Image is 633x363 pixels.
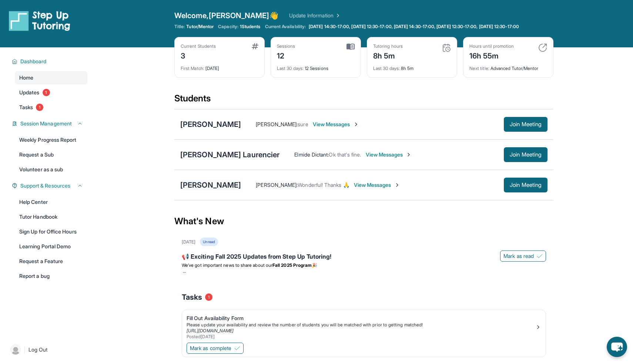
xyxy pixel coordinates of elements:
[36,104,43,111] span: 1
[313,121,359,128] span: View Messages
[15,148,87,161] a: Request a Sub
[329,151,361,158] span: Ok that's fine.
[174,24,185,30] span: Title:
[20,58,47,65] span: Dashboard
[180,119,241,130] div: [PERSON_NAME]
[510,122,542,127] span: Join Meeting
[15,71,87,84] a: Home
[538,43,547,52] img: card
[15,86,87,99] a: Updates1
[373,49,403,61] div: 8h 5m
[187,322,535,328] div: Please update your availability and review the number of students you will be matched with prior ...
[181,43,216,49] div: Current Students
[15,101,87,114] a: Tasks1
[200,238,218,246] div: Unread
[442,43,451,52] img: card
[307,24,520,30] a: [DATE] 14:30-17:00, [DATE] 12:30-17:00, [DATE] 14:30-17:00, [DATE] 12:30-17:00, [DATE] 12:30-17:00
[537,253,543,259] img: Mark as read
[504,117,547,132] button: Join Meeting
[298,121,308,127] span: sure
[10,344,21,355] img: user-img
[277,65,304,71] span: Last 30 days :
[312,262,317,268] span: 🎉
[182,292,202,302] span: Tasks
[309,24,519,30] span: [DATE] 14:30-17:00, [DATE] 12:30-17:00, [DATE] 14:30-17:00, [DATE] 12:30-17:00, [DATE] 12:30-17:00
[240,24,261,30] span: 1 Students
[15,225,87,238] a: Sign Up for Office Hours
[174,10,279,21] span: Welcome, [PERSON_NAME] 👋
[186,24,214,30] span: Tutor/Mentor
[294,151,329,158] span: Elmide Dictant :
[469,61,547,71] div: Advanced Tutor/Mentor
[205,293,212,301] span: 1
[510,152,542,157] span: Join Meeting
[218,24,238,30] span: Capacity:
[277,49,295,61] div: 12
[503,252,534,260] span: Mark as read
[277,43,295,49] div: Sessions
[190,344,231,352] span: Mark as complete
[181,65,204,71] span: First Match :
[234,345,240,351] img: Mark as complete
[174,93,553,109] div: Students
[256,121,298,127] span: [PERSON_NAME] :
[187,315,535,322] div: Fill Out Availability Form
[15,255,87,268] a: Request a Feature
[15,269,87,283] a: Report a bug
[181,49,216,61] div: 3
[366,151,412,158] span: View Messages
[334,12,341,19] img: Chevron Right
[187,343,244,354] button: Mark as complete
[346,43,355,50] img: card
[373,43,403,49] div: Tutoring hours
[298,182,349,188] span: Wonderful! Thanks 🙏
[504,178,547,192] button: Join Meeting
[15,195,87,209] a: Help Center
[182,239,195,245] div: [DATE]
[277,61,355,71] div: 12 Sessions
[19,89,40,96] span: Updates
[17,120,83,127] button: Session Management
[180,149,279,160] div: [PERSON_NAME] Laurencier
[43,89,50,96] span: 1
[272,262,312,268] strong: Fall 2025 Program
[20,182,70,189] span: Support & Resources
[182,252,546,262] div: 📢 Exciting Fall 2025 Updates from Step Up Tutoring!
[504,147,547,162] button: Join Meeting
[174,205,553,238] div: What's New
[9,10,70,31] img: logo
[15,210,87,223] a: Tutor Handbook
[500,251,546,262] button: Mark as read
[187,334,535,340] div: Posted [DATE]
[15,163,87,176] a: Volunteer as a sub
[180,180,241,190] div: [PERSON_NAME]
[17,182,83,189] button: Support & Resources
[354,181,400,189] span: View Messages
[17,58,83,65] button: Dashboard
[182,310,546,341] a: Fill Out Availability FormPlease update your availability and review the number of students you w...
[510,183,542,187] span: Join Meeting
[406,152,412,158] img: Chevron-Right
[182,262,272,268] span: We’ve got important news to share about our
[181,61,258,71] div: [DATE]
[19,104,33,111] span: Tasks
[289,12,341,19] a: Update Information
[15,133,87,147] a: Weekly Progress Report
[394,182,400,188] img: Chevron-Right
[265,24,306,30] span: Current Availability:
[353,121,359,127] img: Chevron-Right
[469,65,489,71] span: Next title :
[469,49,514,61] div: 16h 55m
[24,345,26,354] span: |
[15,240,87,253] a: Learning Portal Demo
[29,346,48,353] span: Log Out
[19,74,33,81] span: Home
[256,182,298,188] span: [PERSON_NAME] :
[607,337,627,357] button: chat-button
[252,43,258,49] img: card
[373,65,400,71] span: Last 30 days :
[469,43,514,49] div: Hours until promotion
[7,342,87,358] a: |Log Out
[373,61,451,71] div: 8h 5m
[20,120,72,127] span: Session Management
